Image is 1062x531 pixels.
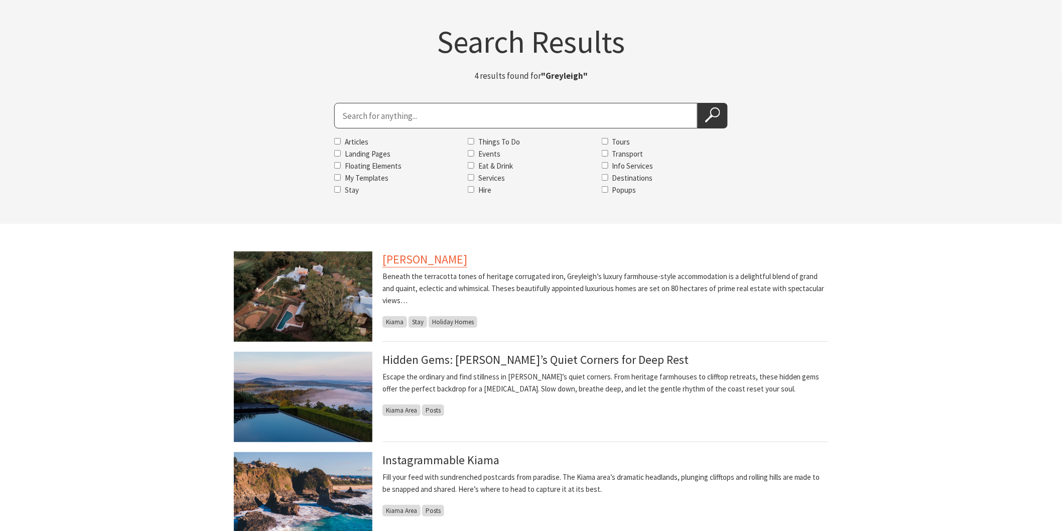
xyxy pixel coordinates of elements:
[612,185,636,195] label: Popups
[234,352,372,442] img: EagleView Park
[422,405,444,416] span: Posts
[382,251,467,268] a: [PERSON_NAME]
[612,173,653,183] label: Destinations
[382,271,828,307] p: Beneath the terracotta tones of heritage corrugated iron, Greyleigh’s luxury farmhouse-style acco...
[612,161,653,171] label: Info Services
[382,352,689,367] a: Hidden Gems: [PERSON_NAME]’s Quiet Corners for Deep Rest
[422,505,444,516] span: Posts
[334,103,698,128] input: Search for:
[345,137,368,147] label: Articles
[541,70,588,81] strong: "Greyleigh"
[612,137,630,147] label: Tours
[382,316,407,328] span: Kiama
[234,26,828,57] h1: Search Results
[345,149,390,159] label: Landing Pages
[612,149,643,159] label: Transport
[478,185,491,195] label: Hire
[478,137,520,147] label: Things To Do
[382,405,421,416] span: Kiama Area
[406,69,656,83] p: 4 results found for
[382,471,828,495] p: Fill your feed with sundrenched postcards from paradise. The Kiama area’s dramatic headlands, plu...
[382,505,421,516] span: Kiama Area
[478,149,500,159] label: Events
[382,371,828,395] p: Escape the ordinary and find stillness in [PERSON_NAME]’s quiet corners. From heritage farmhouses...
[234,251,372,342] img: Greyleigh
[478,173,505,183] label: Services
[429,316,477,328] span: Holiday Homes
[382,452,499,468] a: Instagrammable Kiama
[345,185,359,195] label: Stay
[345,173,388,183] label: My Templates
[478,161,513,171] label: Eat & Drink
[409,316,427,328] span: Stay
[345,161,402,171] label: Floating Elements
